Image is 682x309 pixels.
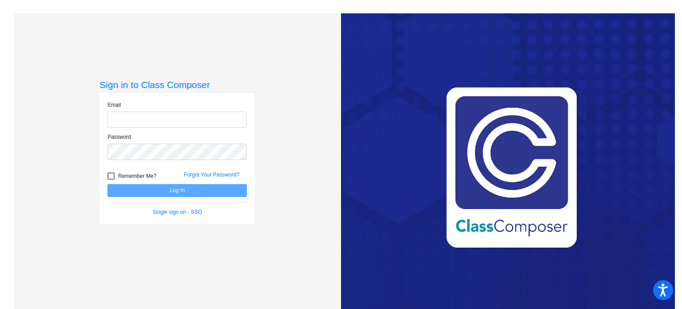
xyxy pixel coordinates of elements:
[153,209,202,215] a: Single sign on - SSO
[99,79,255,90] h3: Sign in to Class Composer
[107,184,247,197] button: Log In
[107,101,121,109] label: Email
[107,133,131,141] label: Password
[118,171,156,181] span: Remember Me?
[184,172,239,178] a: Forgot Your Password?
